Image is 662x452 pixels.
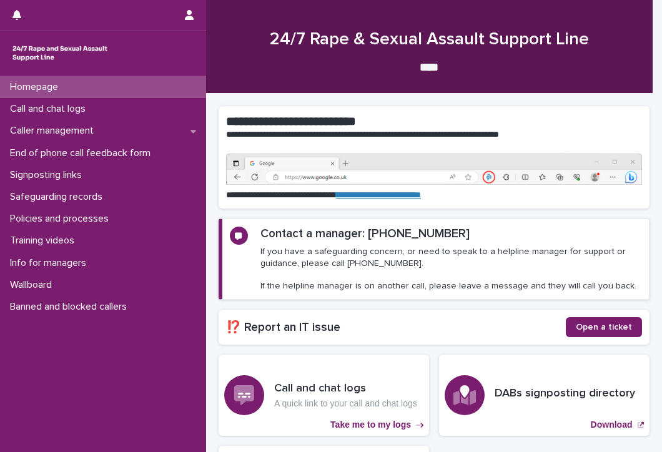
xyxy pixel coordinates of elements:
[226,154,642,185] img: https%3A%2F%2Fcdn.document360.io%2F0deca9d6-0dac-4e56-9e8f-8d9979bfce0e%2FImages%2FDocumentation%...
[591,420,633,430] p: Download
[260,246,641,292] p: If you have a safeguarding concern, or need to speak to a helpline manager for support or guidanc...
[5,213,119,225] p: Policies and processes
[274,382,417,396] h3: Call and chat logs
[5,235,84,247] p: Training videos
[274,398,417,409] p: A quick link to your call and chat logs
[5,103,96,115] p: Call and chat logs
[10,41,110,66] img: rhQMoQhaT3yELyF149Cw
[5,147,161,159] p: End of phone call feedback form
[439,355,650,436] a: Download
[5,279,62,291] p: Wallboard
[5,257,96,269] p: Info for managers
[260,227,470,241] h2: Contact a manager: [PHONE_NUMBER]
[5,301,137,313] p: Banned and blocked callers
[5,191,112,203] p: Safeguarding records
[566,317,642,337] a: Open a ticket
[330,420,411,430] p: Take me to my logs
[495,387,635,401] h3: DABs signposting directory
[5,169,92,181] p: Signposting links
[219,29,640,51] h1: 24/7 Rape & Sexual Assault Support Line
[5,81,68,93] p: Homepage
[5,125,104,137] p: Caller management
[576,323,632,332] span: Open a ticket
[226,320,566,335] h2: ⁉️ Report an IT issue
[219,355,429,436] a: Take me to my logs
